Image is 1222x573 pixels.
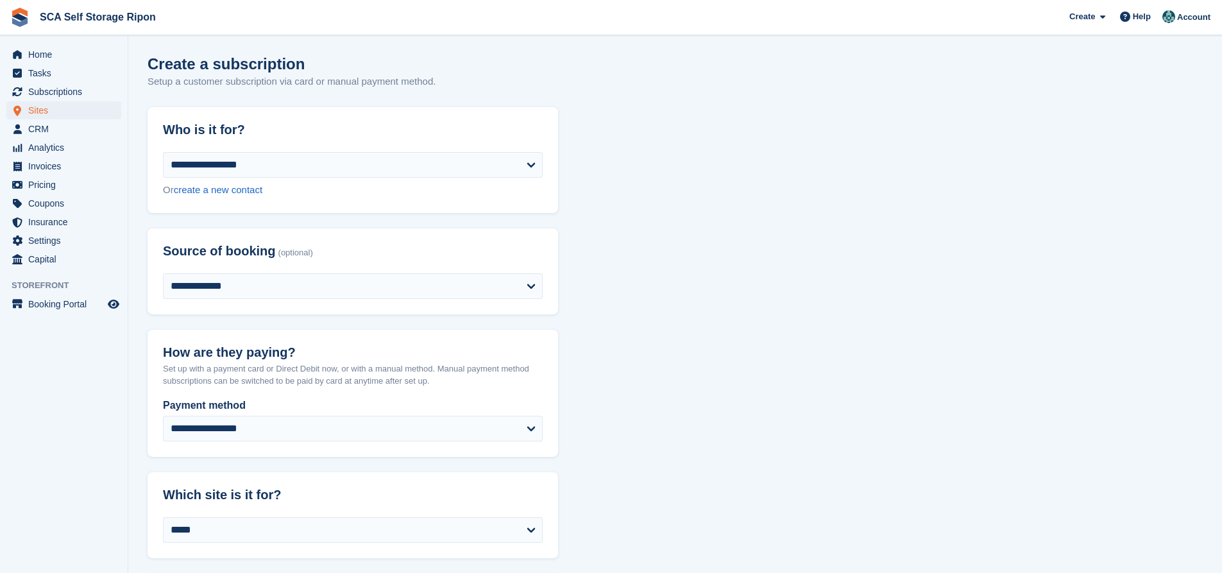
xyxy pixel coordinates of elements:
[6,250,121,268] a: menu
[6,194,121,212] a: menu
[6,232,121,250] a: menu
[6,213,121,231] a: menu
[6,64,121,82] a: menu
[10,8,30,27] img: stora-icon-8386f47178a22dfd0bd8f6a31ec36ba5ce8667c1dd55bd0f319d3a0aa187defe.svg
[163,363,543,388] p: Set up with a payment card or Direct Debit now, or with a manual method. Manual payment method su...
[148,55,305,73] h1: Create a subscription
[6,46,121,64] a: menu
[6,120,121,138] a: menu
[163,123,543,137] h2: Who is it for?
[28,176,105,194] span: Pricing
[6,139,121,157] a: menu
[28,250,105,268] span: Capital
[6,101,121,119] a: menu
[28,83,105,101] span: Subscriptions
[28,139,105,157] span: Analytics
[12,279,128,292] span: Storefront
[6,295,121,313] a: menu
[35,6,161,28] a: SCA Self Storage Ripon
[6,157,121,175] a: menu
[163,183,543,198] div: Or
[28,64,105,82] span: Tasks
[278,248,313,258] span: (optional)
[148,74,436,89] p: Setup a customer subscription via card or manual payment method.
[1162,10,1175,23] img: Bethany Bloodworth
[28,120,105,138] span: CRM
[28,46,105,64] span: Home
[163,488,543,502] h2: Which site is it for?
[1069,10,1095,23] span: Create
[28,213,105,231] span: Insurance
[106,296,121,312] a: Preview store
[174,184,262,195] a: create a new contact
[163,398,543,413] label: Payment method
[28,295,105,313] span: Booking Portal
[163,244,276,259] span: Source of booking
[28,232,105,250] span: Settings
[6,83,121,101] a: menu
[28,157,105,175] span: Invoices
[6,176,121,194] a: menu
[28,101,105,119] span: Sites
[1177,11,1210,24] span: Account
[28,194,105,212] span: Coupons
[1133,10,1151,23] span: Help
[163,345,543,360] h2: How are they paying?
